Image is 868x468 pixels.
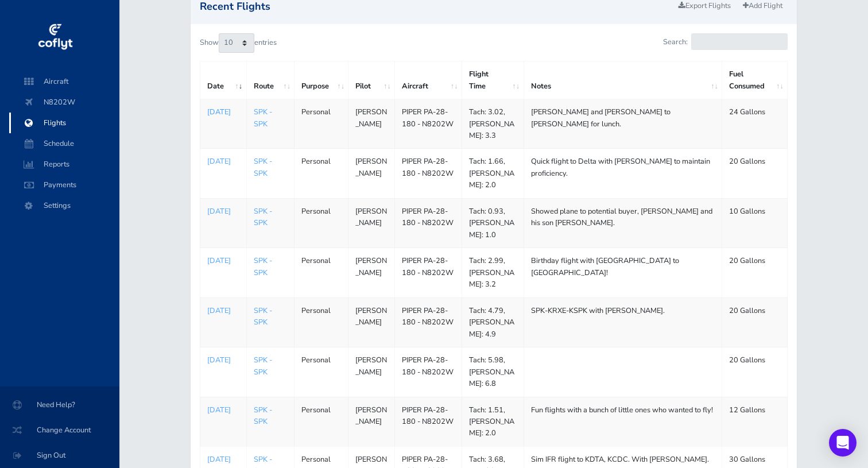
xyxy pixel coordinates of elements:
td: SPK-KRXE-KSPK with [PERSON_NAME]. [524,297,722,347]
td: 24 Gallons [722,99,788,149]
label: Search: [663,33,788,50]
h2: Recent Flights [200,1,674,11]
td: Tach: 4.79, [PERSON_NAME]: 4.9 [462,297,524,347]
td: PIPER PA-28-180 - N8202W [395,347,462,397]
a: SPK - SPK [254,107,272,129]
td: Tach: 1.51, [PERSON_NAME]: 2.0 [462,397,524,446]
td: Tach: 0.93, [PERSON_NAME]: 1.0 [462,198,524,247]
td: [PERSON_NAME] and [PERSON_NAME] to [PERSON_NAME] for lunch. [524,99,722,149]
th: Route: activate to sort column ascending [246,61,294,99]
td: PIPER PA-28-180 - N8202W [395,297,462,347]
span: Sign Out [14,445,106,466]
td: Personal [294,198,348,247]
td: Tach: 5.98, [PERSON_NAME]: 6.8 [462,347,524,397]
td: [PERSON_NAME] [348,347,395,397]
a: [DATE] [207,206,239,217]
td: [PERSON_NAME] [348,248,395,297]
td: PIPER PA-28-180 - N8202W [395,99,462,149]
td: [PERSON_NAME] [348,297,395,347]
td: Tach: 3.02, [PERSON_NAME]: 3.3 [462,99,524,149]
a: SPK - SPK [254,405,272,427]
td: Tach: 1.66, [PERSON_NAME]: 2.0 [462,149,524,198]
td: PIPER PA-28-180 - N8202W [395,397,462,446]
td: Personal [294,297,348,347]
td: Personal [294,99,348,149]
td: Showed plane to potential buyer, [PERSON_NAME] and his son [PERSON_NAME]. [524,198,722,247]
td: 20 Gallons [722,297,788,347]
th: Notes: activate to sort column ascending [524,61,722,99]
td: Birthday flight with [GEOGRAPHIC_DATA] to [GEOGRAPHIC_DATA]! [524,248,722,297]
td: PIPER PA-28-180 - N8202W [395,248,462,297]
a: [DATE] [207,404,239,416]
div: Open Intercom Messenger [829,429,857,457]
a: [DATE] [207,454,239,465]
td: Personal [294,347,348,397]
span: Need Help? [14,394,106,415]
td: Personal [294,248,348,297]
th: Date: activate to sort column ascending [200,61,246,99]
td: [PERSON_NAME] [348,99,395,149]
td: [PERSON_NAME] [348,397,395,446]
th: Pilot: activate to sort column ascending [348,61,395,99]
span: N8202W [21,92,108,113]
th: Flight Time: activate to sort column ascending [462,61,524,99]
span: Reports [21,154,108,175]
span: Flights [21,113,108,133]
a: [DATE] [207,255,239,266]
a: SPK - SPK [254,256,272,277]
td: 10 Gallons [722,198,788,247]
a: [DATE] [207,156,239,167]
span: Aircraft [21,71,108,92]
th: Aircraft: activate to sort column ascending [395,61,462,99]
td: 20 Gallons [722,149,788,198]
span: Change Account [14,420,106,440]
span: Schedule [21,133,108,154]
a: SPK - SPK [254,305,272,327]
td: [PERSON_NAME] [348,198,395,247]
th: Fuel Consumed: activate to sort column ascending [722,61,788,99]
th: Purpose: activate to sort column ascending [294,61,348,99]
td: PIPER PA-28-180 - N8202W [395,149,462,198]
td: Fun flights with a bunch of little ones who wanted to fly! [524,397,722,446]
td: Personal [294,149,348,198]
td: PIPER PA-28-180 - N8202W [395,198,462,247]
a: SPK - SPK [254,156,272,178]
span: Settings [21,195,108,216]
a: SPK - SPK [254,355,272,377]
td: Personal [294,397,348,446]
label: Show entries [200,33,277,53]
td: Quick flight to Delta with [PERSON_NAME] to maintain proficiency. [524,149,722,198]
a: SPK - SPK [254,206,272,228]
span: Payments [21,175,108,195]
td: Tach: 2.99, [PERSON_NAME]: 3.2 [462,248,524,297]
td: [PERSON_NAME] [348,149,395,198]
td: 12 Gallons [722,397,788,446]
select: Showentries [219,33,254,53]
img: coflyt logo [36,20,74,55]
a: [DATE] [207,106,239,118]
td: 20 Gallons [722,347,788,397]
td: 20 Gallons [722,248,788,297]
a: [DATE] [207,354,239,366]
a: [DATE] [207,305,239,316]
input: Search: [691,33,788,50]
